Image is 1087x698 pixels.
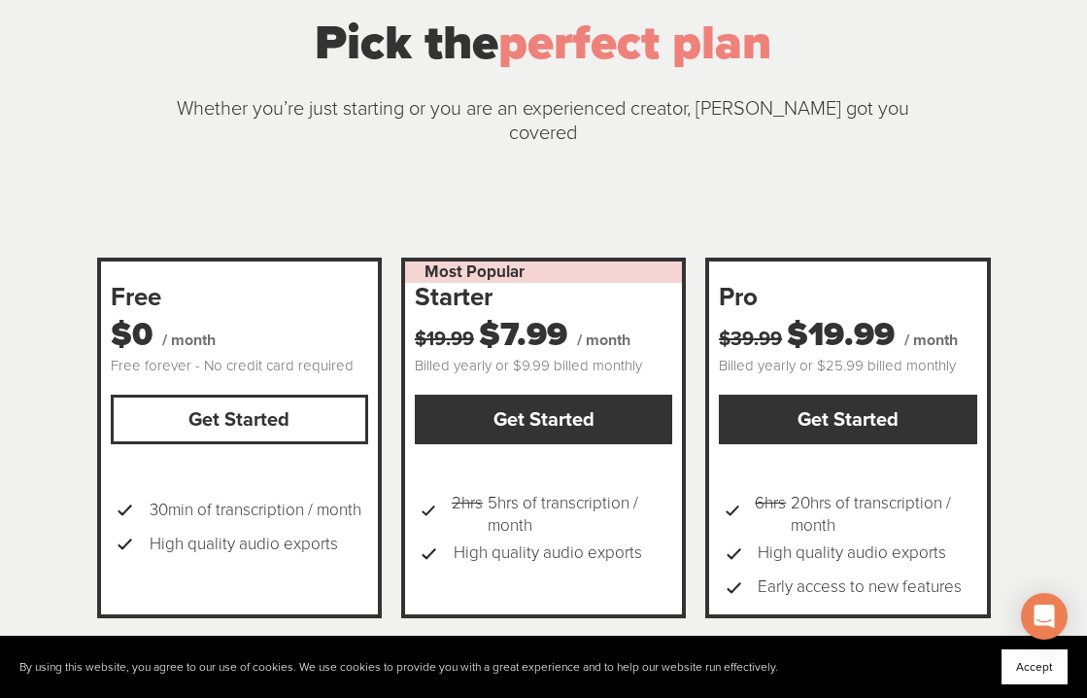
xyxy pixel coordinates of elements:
div: Pick the [166,8,922,78]
span: / month [904,331,958,350]
span: / month [162,331,216,350]
a: Get Started [111,395,368,444]
a: Get Started [415,395,672,444]
span: / month [577,331,630,350]
span: 30min of transcription / month [150,493,361,527]
span: Accept [1016,660,1053,674]
span: perfect plan [498,14,771,72]
div: Starter [415,281,672,314]
span: High quality audio exports [758,537,946,571]
span: $19.99 [787,315,895,355]
s: $39.99 [719,328,782,351]
span: $0 [111,315,153,355]
p: By using this website, you agree to our use of cookies. We use cookies to provide you with a grea... [19,660,778,675]
div: Billed yearly or $25.99 billed monthly [719,357,976,376]
span: $7.99 [479,315,567,355]
div: Open Intercom Messenger [1021,593,1068,640]
p: Whether you’re just starting or you are an experienced creator, [PERSON_NAME] got you covered [166,97,922,146]
a: Get Started [719,395,976,444]
div: Free forever - No credit card required [111,357,368,376]
s: 2hrs [452,493,483,536]
s: 6hrs [755,493,786,536]
s: $19.99 [415,328,474,351]
span: Early access to new features [758,571,962,605]
div: Pro [719,281,976,314]
span: 5hrs of transcription / month [452,493,672,536]
span: 20hrs of transcription / month [755,493,976,536]
div: Free [111,281,368,314]
span: High quality audio exports [454,537,642,571]
button: Accept [1002,649,1068,684]
div: Billed yearly or $9.99 billed monthly [415,357,672,376]
span: High quality audio exports [150,527,338,561]
div: Most Popular [405,262,682,283]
